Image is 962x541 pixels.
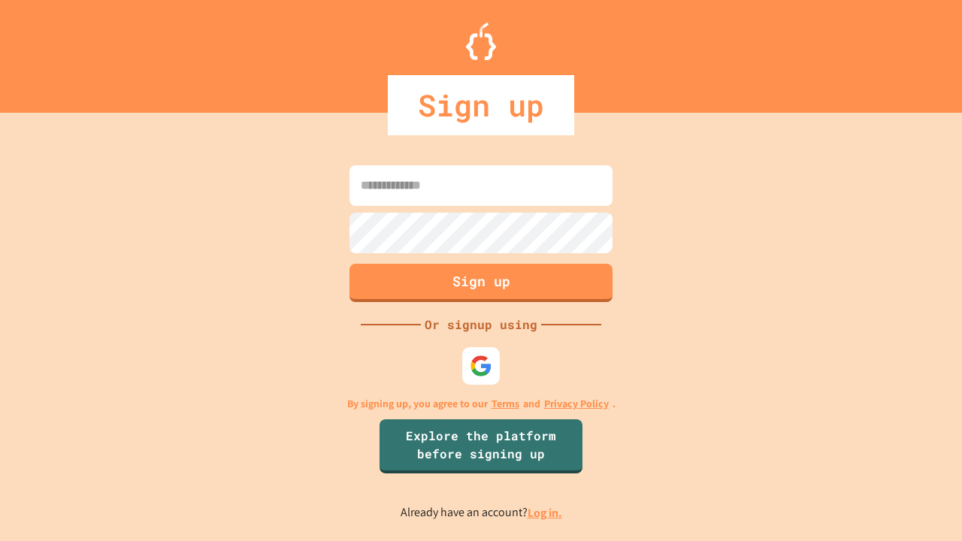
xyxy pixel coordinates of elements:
[388,75,574,135] div: Sign up
[401,503,562,522] p: Already have an account?
[347,396,616,412] p: By signing up, you agree to our and .
[421,316,541,334] div: Or signup using
[544,396,609,412] a: Privacy Policy
[492,396,519,412] a: Terms
[349,264,613,302] button: Sign up
[528,505,562,521] a: Log in.
[466,23,496,60] img: Logo.svg
[470,355,492,377] img: google-icon.svg
[380,419,582,473] a: Explore the platform before signing up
